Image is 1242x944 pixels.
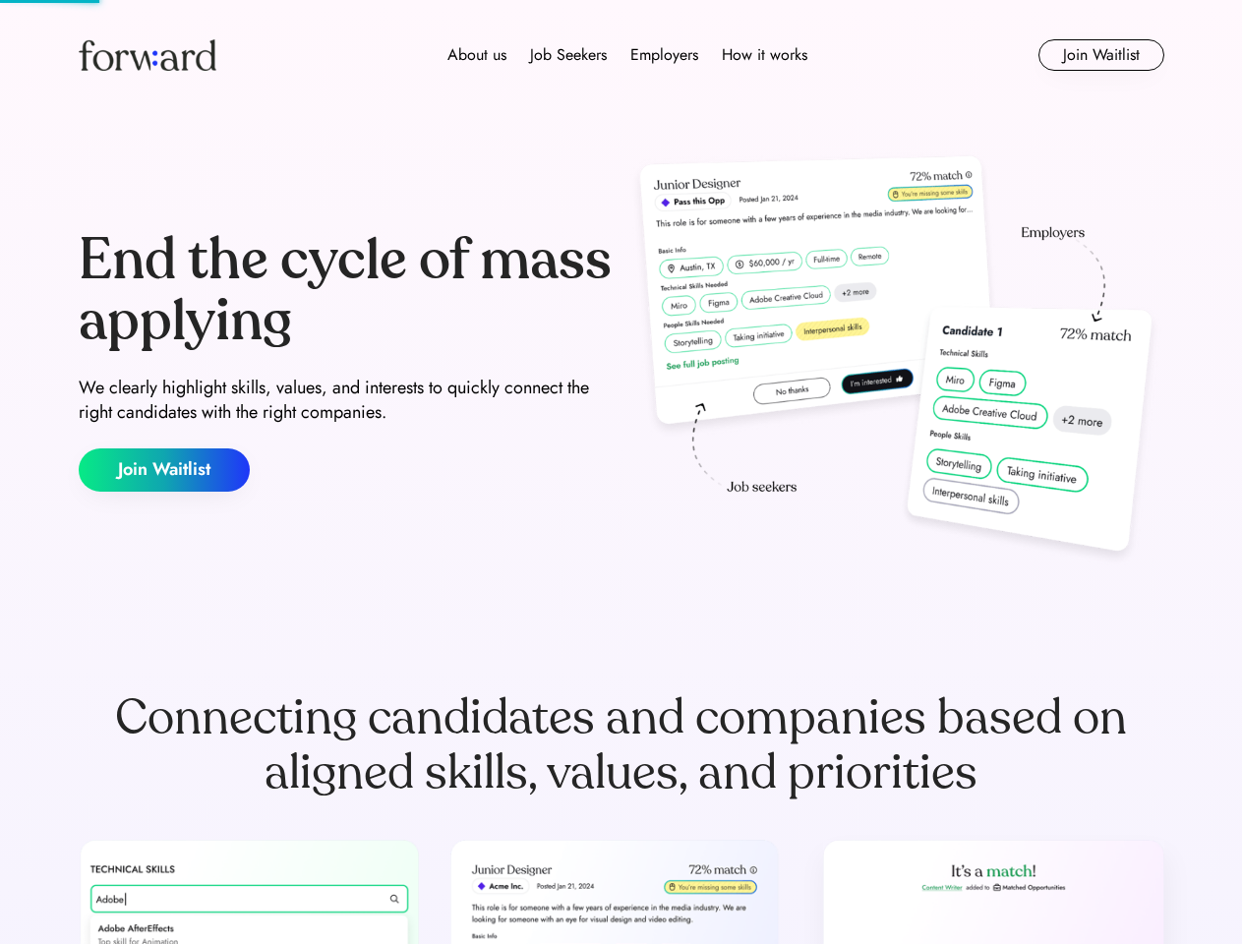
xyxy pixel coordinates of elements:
div: Employers [630,43,698,67]
div: Job Seekers [530,43,607,67]
div: About us [447,43,506,67]
div: How it works [722,43,807,67]
div: Connecting candidates and companies based on aligned skills, values, and priorities [79,690,1164,800]
img: hero-image.png [629,149,1164,572]
img: Forward logo [79,39,216,71]
button: Join Waitlist [79,448,250,492]
div: End the cycle of mass applying [79,230,614,351]
div: We clearly highlight skills, values, and interests to quickly connect the right candidates with t... [79,376,614,425]
button: Join Waitlist [1038,39,1164,71]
